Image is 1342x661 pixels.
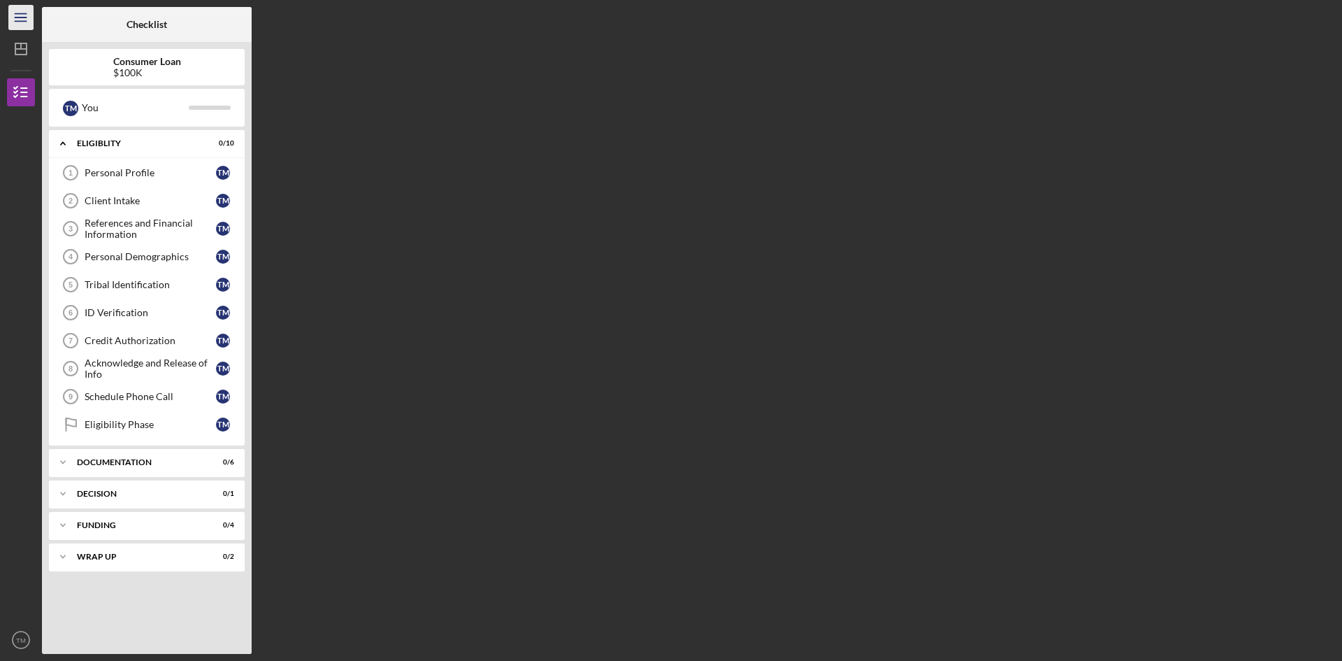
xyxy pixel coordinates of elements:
div: T M [216,166,230,180]
tspan: 9 [68,392,73,401]
div: T M [216,278,230,292]
tspan: 1 [68,169,73,177]
tspan: 3 [68,225,73,233]
a: 4Personal DemographicsTM [56,243,238,271]
div: T M [63,101,78,116]
tspan: 8 [68,364,73,373]
div: Acknowledge and Release of Info [85,357,216,380]
div: 0 / 1 [209,490,234,498]
text: TM [16,637,26,644]
div: T M [216,390,230,404]
div: Schedule Phone Call [85,391,216,402]
div: ID Verification [85,307,216,318]
div: Personal Demographics [85,251,216,262]
tspan: 7 [68,336,73,345]
a: 6ID VerificationTM [56,299,238,327]
div: Documentation [77,458,199,467]
a: 5Tribal IdentificationTM [56,271,238,299]
div: T M [216,362,230,376]
div: Eligiblity [77,139,199,148]
b: Checklist [127,19,167,30]
div: T M [216,194,230,208]
div: T M [216,418,230,432]
div: T M [216,250,230,264]
tspan: 5 [68,280,73,289]
div: $100K [113,67,181,78]
div: Funding [77,521,199,529]
div: 0 / 10 [209,139,234,148]
div: You [82,96,189,120]
div: T M [216,306,230,320]
div: 0 / 6 [209,458,234,467]
tspan: 4 [68,253,73,261]
tspan: 2 [68,197,73,205]
a: 3References and Financial InformationTM [56,215,238,243]
button: TM [7,626,35,654]
div: T M [216,334,230,348]
div: Decision [77,490,199,498]
b: Consumer Loan [113,56,181,67]
div: Eligibility Phase [85,419,216,430]
a: 2Client IntakeTM [56,187,238,215]
a: Eligibility PhaseTM [56,411,238,439]
div: References and Financial Information [85,218,216,240]
div: 0 / 4 [209,521,234,529]
a: 1Personal ProfileTM [56,159,238,187]
a: 8Acknowledge and Release of InfoTM [56,355,238,383]
div: Credit Authorization [85,335,216,346]
a: 9Schedule Phone CallTM [56,383,238,411]
div: T M [216,222,230,236]
tspan: 6 [68,308,73,317]
div: Client Intake [85,195,216,206]
div: 0 / 2 [209,553,234,561]
div: Wrap up [77,553,199,561]
div: Personal Profile [85,167,216,178]
a: 7Credit AuthorizationTM [56,327,238,355]
div: Tribal Identification [85,279,216,290]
